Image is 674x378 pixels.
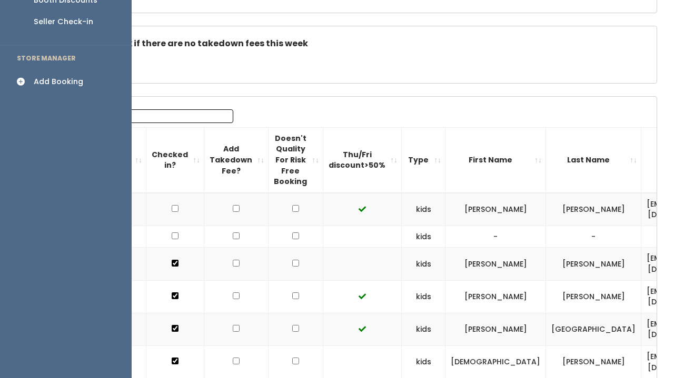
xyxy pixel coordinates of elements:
td: [GEOGRAPHIC_DATA] [546,313,641,345]
td: [PERSON_NAME] [546,345,641,378]
div: Add Booking [34,76,83,87]
td: - [445,226,546,248]
th: Thu/Fri discount&gt;50%: activate to sort column ascending [323,127,402,192]
td: [PERSON_NAME] [546,280,641,313]
th: Doesn't Quality For Risk Free Booking : activate to sort column ascending [269,127,323,192]
td: [PERSON_NAME] [445,280,546,313]
h5: Check this box if there are no takedown fees this week [67,39,644,48]
th: Add Takedown Fee?: activate to sort column ascending [204,127,269,192]
td: kids [402,280,445,313]
td: - [546,226,641,248]
div: Seller Check-in [34,16,93,27]
label: Search: [61,109,233,123]
th: Type: activate to sort column ascending [402,127,445,192]
td: [DEMOGRAPHIC_DATA] [445,345,546,378]
td: kids [402,313,445,345]
td: [PERSON_NAME] [445,248,546,280]
td: [PERSON_NAME] [546,193,641,226]
td: kids [402,345,445,378]
td: [PERSON_NAME] [546,248,641,280]
th: Last Name: activate to sort column ascending [546,127,641,192]
input: Search: [99,109,233,123]
td: kids [402,248,445,280]
td: [PERSON_NAME] [445,313,546,345]
td: kids [402,193,445,226]
th: First Name: activate to sort column ascending [445,127,546,192]
td: [PERSON_NAME] [445,193,546,226]
th: Checked in?: activate to sort column ascending [146,127,204,192]
td: kids [402,226,445,248]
